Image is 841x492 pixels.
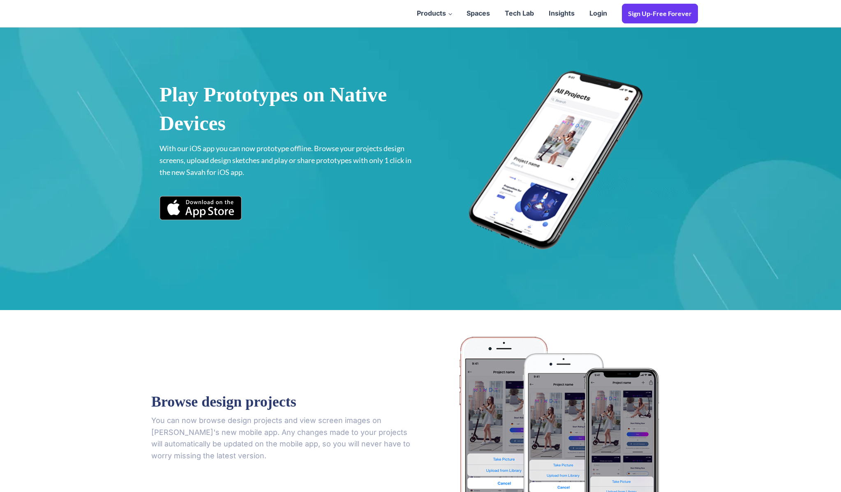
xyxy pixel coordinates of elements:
a: Insights [541,1,582,26]
h2: Browse design projects [151,393,296,415]
div: With our iOS app you can now prototype offline. Browse your projects design screens, upload desig... [159,143,412,190]
a: Tech Lab [497,1,541,26]
h1: Play Prototypes on Native Devices [159,80,412,138]
a: Spaces [459,1,497,26]
a: Products [409,1,459,26]
p: You can now browse design projects and view screen images on [PERSON_NAME]'s new mobile app. Any ... [151,415,412,462]
a: Sign Up-Free Forever [622,4,698,23]
a: Login [582,1,615,26]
